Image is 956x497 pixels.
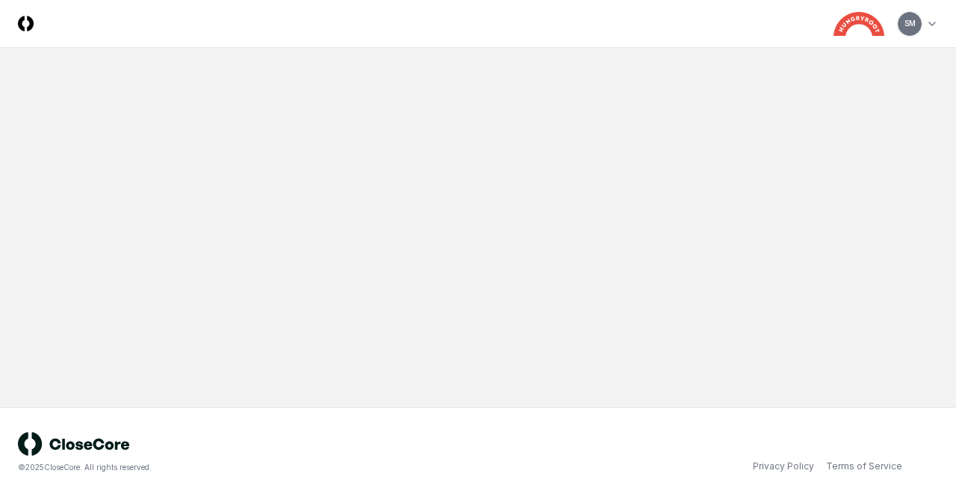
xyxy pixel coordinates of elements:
[896,10,923,37] button: SM
[18,432,130,456] img: logo
[753,460,814,473] a: Privacy Policy
[826,460,902,473] a: Terms of Service
[904,18,916,29] span: SM
[834,12,884,36] img: Hungryroot logo
[18,16,34,31] img: Logo
[18,462,478,473] div: © 2025 CloseCore. All rights reserved.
